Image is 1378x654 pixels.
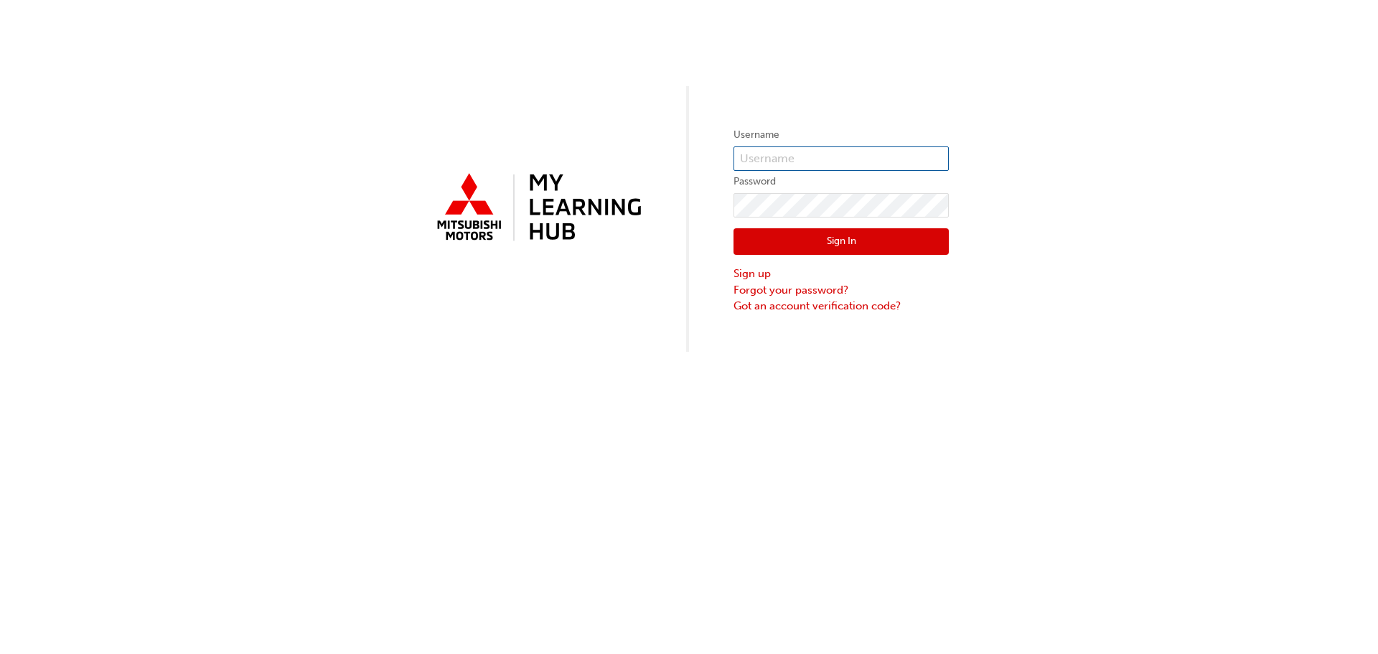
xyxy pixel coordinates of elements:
button: Sign In [733,228,949,256]
a: Sign up [733,266,949,282]
label: Password [733,173,949,190]
a: Got an account verification code? [733,298,949,314]
label: Username [733,126,949,144]
input: Username [733,146,949,171]
img: mmal [429,167,645,249]
a: Forgot your password? [733,282,949,299]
